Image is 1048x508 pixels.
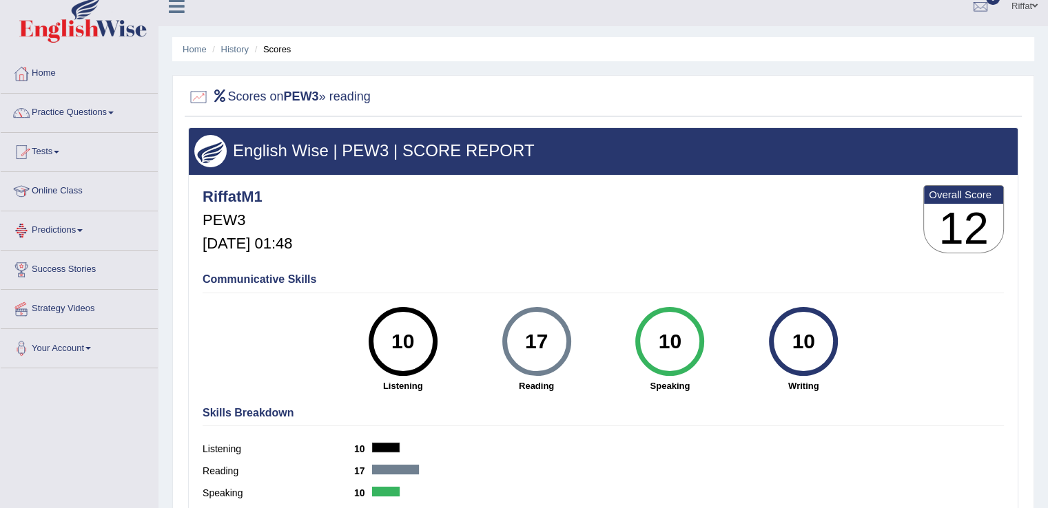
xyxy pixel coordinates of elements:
[1,94,158,128] a: Practice Questions
[354,443,372,454] b: 10
[779,313,829,370] div: 10
[343,379,463,392] strong: Listening
[610,379,730,392] strong: Speaking
[194,142,1012,160] h3: English Wise | PEW3 | SCORE REPORT
[203,407,1004,419] h4: Skills Breakdown
[188,87,371,107] h2: Scores on » reading
[378,313,428,370] div: 10
[203,235,292,252] h5: [DATE] 01:48
[1,251,158,285] a: Success Stories
[924,204,1003,253] h3: 12
[203,273,1004,286] h4: Communicative Skills
[203,212,292,229] h5: PEW3
[1,54,158,89] a: Home
[251,43,291,56] li: Scores
[354,487,372,498] b: 10
[354,465,372,476] b: 17
[1,290,158,324] a: Strategy Videos
[1,329,158,363] a: Your Account
[1,211,158,246] a: Predictions
[194,135,227,167] img: wings.png
[1,172,158,207] a: Online Class
[221,44,249,54] a: History
[203,189,292,205] h4: RiffatM1
[1,133,158,167] a: Tests
[645,313,695,370] div: 10
[477,379,597,392] strong: Reading
[203,464,354,478] label: Reading
[743,379,863,392] strong: Writing
[203,442,354,456] label: Listening
[183,44,207,54] a: Home
[203,486,354,500] label: Speaking
[511,313,562,370] div: 17
[284,89,319,103] b: PEW3
[929,189,998,200] b: Overall Score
